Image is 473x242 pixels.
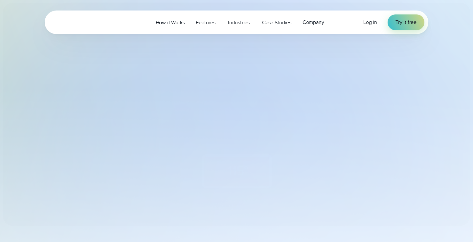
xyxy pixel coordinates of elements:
a: How it Works [150,16,191,29]
span: Try it free [395,18,417,26]
span: Company [303,18,324,26]
span: Case Studies [262,19,291,27]
span: Features [196,19,215,27]
a: Try it free [388,14,424,30]
a: Case Studies [257,16,297,29]
span: Industries [228,19,250,27]
span: How it Works [156,19,185,27]
a: Log in [363,18,377,26]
